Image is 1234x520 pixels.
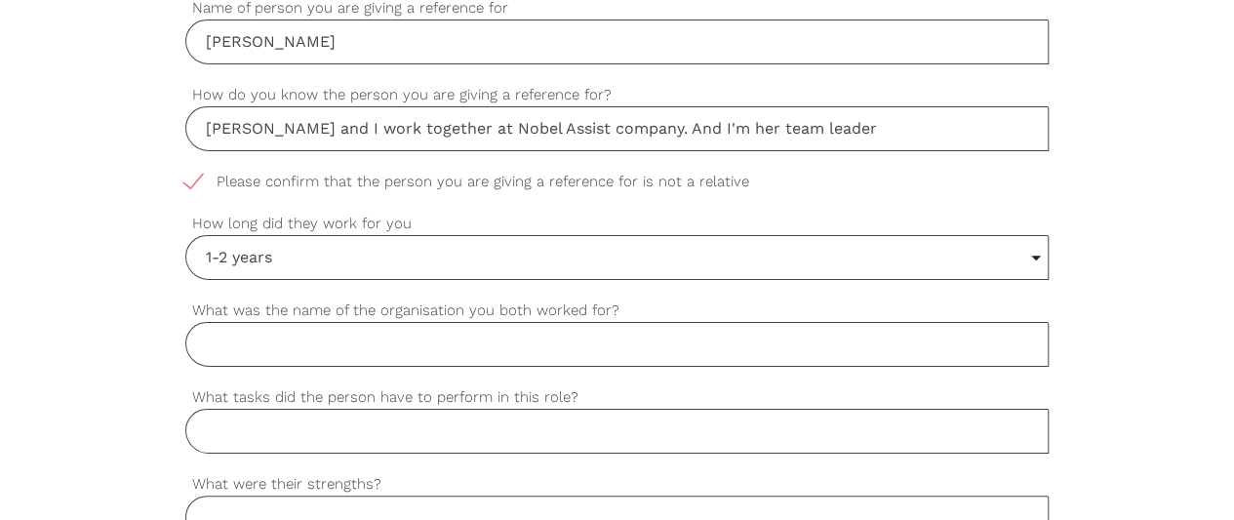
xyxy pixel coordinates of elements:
label: How do you know the person you are giving a reference for? [185,84,1050,106]
label: What were their strengths? [185,473,1050,496]
label: How long did they work for you [185,213,1050,235]
span: Please confirm that the person you are giving a reference for is not a relative [185,171,786,193]
label: What tasks did the person have to perform in this role? [185,386,1050,409]
label: What was the name of the organisation you both worked for? [185,300,1050,322]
